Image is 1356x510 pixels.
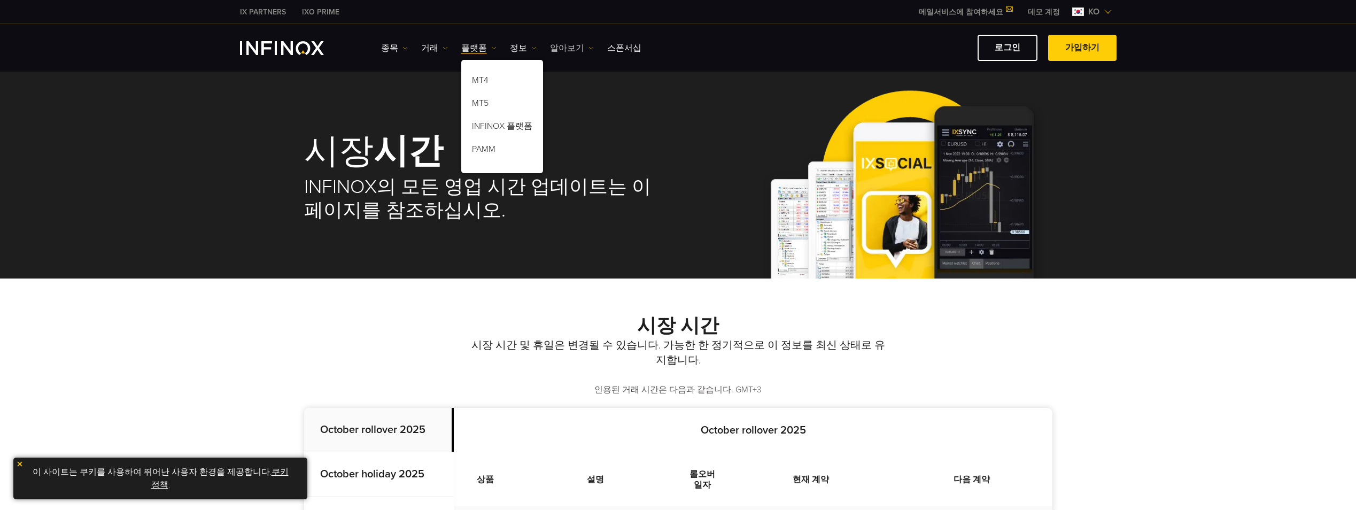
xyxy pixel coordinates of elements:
[461,71,543,94] a: MT4
[16,460,24,468] img: yellow close icon
[232,6,294,18] a: INFINOX
[320,423,425,436] strong: October rollover 2025
[381,42,408,55] a: 종목
[461,42,497,55] a: 플랫폼
[911,7,1020,17] a: 메일서비스에 참여하세요
[1084,5,1104,18] span: ko
[19,463,302,494] p: 이 사이트는 쿠키를 사용하여 뛰어난 사용자 환경을 제공합니다. .
[461,94,543,117] a: MT5
[320,468,424,481] strong: October holiday 2025
[516,453,675,506] th: 설명
[701,424,806,437] strong: October rollover 2025
[304,134,663,170] h1: 시장
[461,140,543,163] a: PAMM
[607,42,641,55] a: 스폰서십
[731,453,892,506] th: 현재 계약
[510,42,537,55] a: 정보
[374,130,443,173] strong: 시간
[550,42,594,55] a: 알아보기
[304,175,663,222] h2: INFINOX의 모든 영업 시간 업데이트는 이 페이지를 참조하십시오.
[892,453,1052,506] th: 다음 계약
[978,35,1037,61] a: 로그인
[1048,35,1117,61] a: 가입하기
[675,453,731,506] th: 롤오버 일자
[294,6,347,18] a: INFINOX
[304,384,1052,396] p: 인용된 거래 시간은 다음과 같습니다. GMT+3
[1020,6,1068,18] a: INFINOX MENU
[461,117,543,140] a: INFINOX 플랫폼
[467,338,889,368] p: 시장 시간 및 휴일은 변경될 수 있습니다. 가능한 한 정기적으로 이 정보를 최신 상태로 유지합니다.
[637,314,719,337] strong: 시장 시간
[240,41,349,55] a: INFINOX Logo
[454,453,516,506] th: 상품
[421,42,448,55] a: 거래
